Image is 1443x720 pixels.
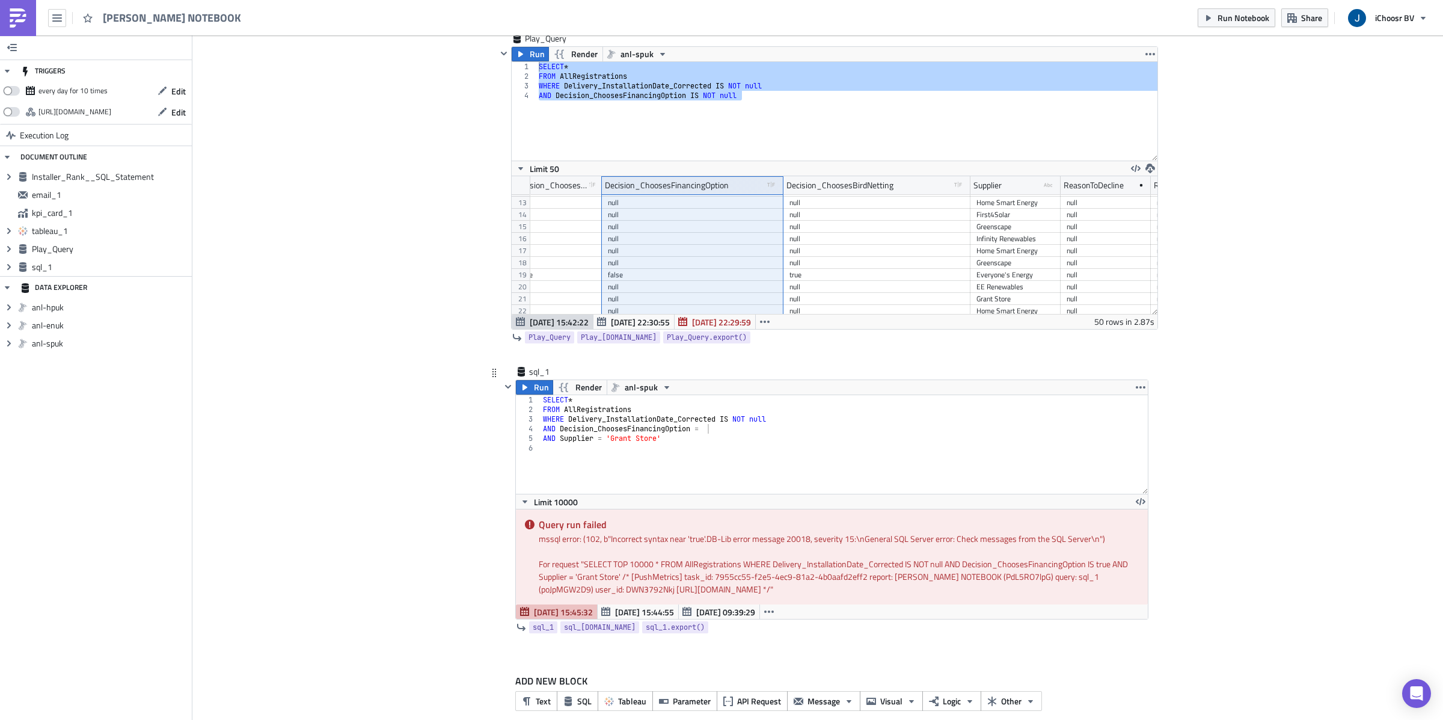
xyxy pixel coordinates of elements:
span: [PERSON_NAME] NOTEBOOK [103,11,242,25]
span: Text [536,695,551,707]
div: null [518,221,596,233]
span: tableau_1 [32,226,189,236]
div: null [1157,305,1235,317]
div: Greenscape [976,221,1055,233]
span: Play_[DOMAIN_NAME] [581,331,657,343]
span: anl-spuk [32,338,189,349]
div: null [1157,197,1235,209]
div: null [518,257,596,269]
button: iChoosr BV [1341,5,1434,31]
div: 50 rows in 2.87s [1094,315,1154,329]
button: [DATE] 09:39:29 [678,605,760,619]
button: Run [516,380,553,395]
div: null [518,233,596,245]
button: Run [512,47,549,61]
div: null [789,305,964,317]
span: Execution Log [20,125,69,146]
span: SQL [577,695,592,707]
div: every day for 10 times [38,82,108,100]
span: Render [571,47,598,61]
span: API Request [737,695,781,707]
div: null [789,197,964,209]
div: null [1157,209,1235,221]
span: Play_Query.export() [667,331,747,343]
div: null [518,197,596,209]
div: null [789,257,964,269]
a: Play_Query.export() [663,331,750,343]
div: 4 [512,91,536,100]
div: null [608,221,777,233]
div: null [518,209,596,221]
button: Share [1281,8,1328,27]
div: Decision_ChoosesBirdNetting [786,176,893,194]
div: 2 [512,72,536,81]
button: [DATE] 15:42:22 [512,315,593,329]
div: true [789,269,964,281]
div: TRIGGERS [20,60,66,82]
div: Home Smart Energy [976,245,1055,257]
div: Supplier [973,176,1002,194]
span: sql_1 [32,262,189,272]
div: ReasonToDecline [1064,176,1124,194]
span: Edit [171,106,186,118]
span: [DATE] 22:30:55 [611,316,670,328]
span: iChoosr BV [1375,11,1414,24]
div: Decision_ChoosesEvChargingPoint [515,176,589,194]
span: Other [1001,695,1022,707]
a: sql_1 [529,621,557,633]
a: sql_[DOMAIN_NAME] [560,621,639,633]
span: [DATE] 22:29:59 [692,316,751,328]
div: Grant Store [976,293,1055,305]
div: null [1157,257,1235,269]
div: DATA EXPLORER [20,277,87,298]
span: anl-spuk [625,380,658,395]
div: null [1157,221,1235,233]
span: Visual [880,695,902,707]
div: 4 [516,424,541,434]
button: SQL [557,691,598,711]
div: null [789,281,964,293]
a: sql_1.export() [642,621,708,633]
span: sql_1 [533,621,554,633]
div: Everyone's Energy [976,269,1055,281]
button: Limit 50 [512,161,563,176]
div: null [518,293,596,305]
span: Installer_Rank__SQL_Statement [32,171,189,182]
span: Edit [171,85,186,97]
div: null [1067,245,1145,257]
div: Infinity Renewables [976,233,1055,245]
button: Render [548,47,603,61]
span: Parameter [673,695,711,707]
div: null [1067,233,1145,245]
div: null [1157,293,1235,305]
div: null [1157,281,1235,293]
span: Run [534,380,549,395]
span: [DATE] 15:45:32 [534,606,593,618]
button: Text [515,691,557,711]
div: null [518,245,596,257]
div: null [1067,197,1145,209]
span: sql_1.export() [646,621,705,633]
span: sql_[DOMAIN_NAME] [564,621,636,633]
div: Open Intercom Messenger [1402,679,1431,708]
span: [DATE] 09:39:29 [696,606,755,618]
button: Hide content [501,380,515,394]
button: anl-spuk [607,380,676,395]
div: null [1157,233,1235,245]
div: null [608,245,777,257]
span: email_1 [32,189,189,200]
span: Limit 10000 [534,496,578,508]
img: Avatar [1347,8,1367,28]
div: 3 [512,81,536,91]
body: Rich Text Area. Press ALT-0 for help. [5,5,602,82]
div: 6 [516,443,541,453]
span: Run Notebook [1218,11,1269,24]
div: For request " SELECT TOP 10000 * FROM AllRegistrations WHERE Delivery_InstallationDate_Corrected ... [539,558,1139,595]
button: Message [787,691,860,711]
span: Logic [943,695,961,707]
div: null [608,305,777,317]
label: ADD NEW BLOCK [515,674,1148,688]
div: Home Smart Energy [976,197,1055,209]
div: null [1067,257,1145,269]
button: Render [553,380,607,395]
